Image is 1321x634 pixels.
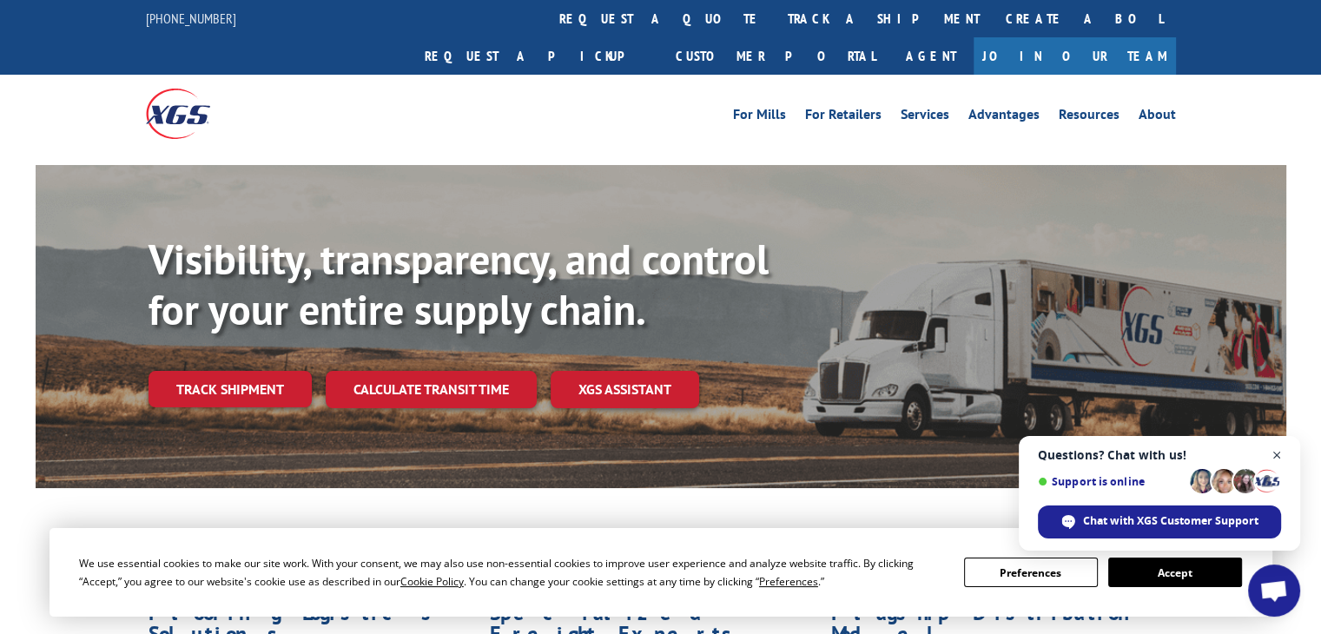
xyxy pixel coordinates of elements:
a: Resources [1059,108,1120,127]
button: Preferences [964,558,1098,587]
a: [PHONE_NUMBER] [146,10,236,27]
a: About [1139,108,1176,127]
a: Advantages [968,108,1040,127]
a: Calculate transit time [326,371,537,408]
a: Agent [888,37,974,75]
a: Track shipment [149,371,312,407]
a: For Mills [733,108,786,127]
span: Questions? Chat with us! [1038,448,1281,462]
a: XGS ASSISTANT [551,371,699,408]
a: Customer Portal [663,37,888,75]
a: Services [901,108,949,127]
span: Support is online [1038,475,1184,488]
a: Request a pickup [412,37,663,75]
span: Chat with XGS Customer Support [1083,513,1258,529]
button: Accept [1108,558,1242,587]
div: Open chat [1248,565,1300,617]
span: Cookie Policy [400,574,464,589]
span: Close chat [1266,445,1288,466]
span: Preferences [759,574,818,589]
div: Cookie Consent Prompt [50,528,1272,617]
div: We use essential cookies to make our site work. With your consent, we may also use non-essential ... [79,554,943,591]
div: Chat with XGS Customer Support [1038,505,1281,538]
a: For Retailers [805,108,882,127]
b: Visibility, transparency, and control for your entire supply chain. [149,232,769,336]
a: Join Our Team [974,37,1176,75]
